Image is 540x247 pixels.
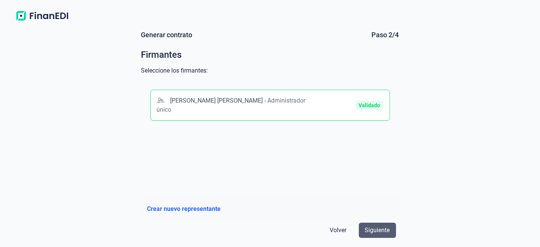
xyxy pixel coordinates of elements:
div: Validado [359,102,381,108]
span: Administrador único [157,97,306,113]
span: Volver [330,226,347,235]
div: Generar contrato [141,30,193,40]
div: Seleccione los firmantes: [141,67,399,74]
img: Logo de aplicación [12,9,72,23]
span: Siguiente [365,226,390,235]
span: [PERSON_NAME] [PERSON_NAME] [171,97,263,104]
span: - [265,97,266,104]
div: [PERSON_NAME] [PERSON_NAME]-Administrador únicoValidado [150,90,390,121]
button: Volver [324,223,353,238]
button: Siguiente [359,223,396,238]
button: Crear nuevo representante [147,204,221,214]
div: Paso 2/4 [372,30,399,40]
div: Firmantes [141,49,399,61]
